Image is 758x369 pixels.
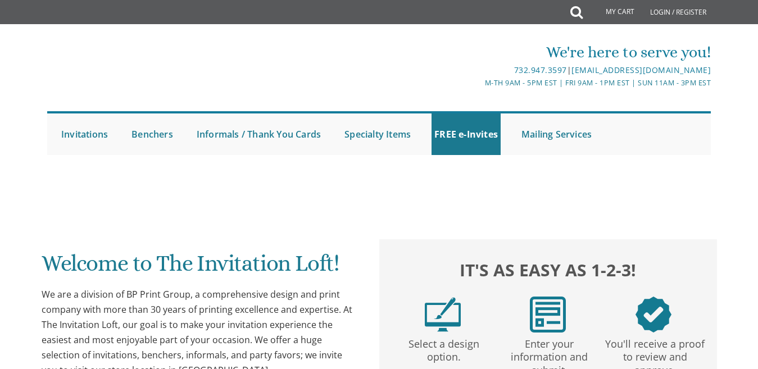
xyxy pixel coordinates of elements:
div: M-Th 9am - 5pm EST | Fri 9am - 1pm EST | Sun 11am - 3pm EST [269,77,711,89]
img: step2.png [530,297,566,332]
a: Invitations [58,113,111,155]
h2: It's as easy as 1-2-3! [390,257,706,282]
img: step1.png [425,297,461,332]
a: [EMAIL_ADDRESS][DOMAIN_NAME] [571,65,711,75]
a: FREE e-Invites [432,113,501,155]
a: 732.947.3597 [514,65,567,75]
a: Informals / Thank You Cards [194,113,324,155]
a: Specialty Items [342,113,414,155]
a: Benchers [129,113,176,155]
h1: Welcome to The Invitation Loft! [42,251,358,284]
a: My Cart [582,1,642,24]
div: We're here to serve you! [269,41,711,63]
a: Mailing Services [519,113,594,155]
div: | [269,63,711,77]
img: step3.png [636,297,671,332]
p: Select a design option. [393,332,494,364]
